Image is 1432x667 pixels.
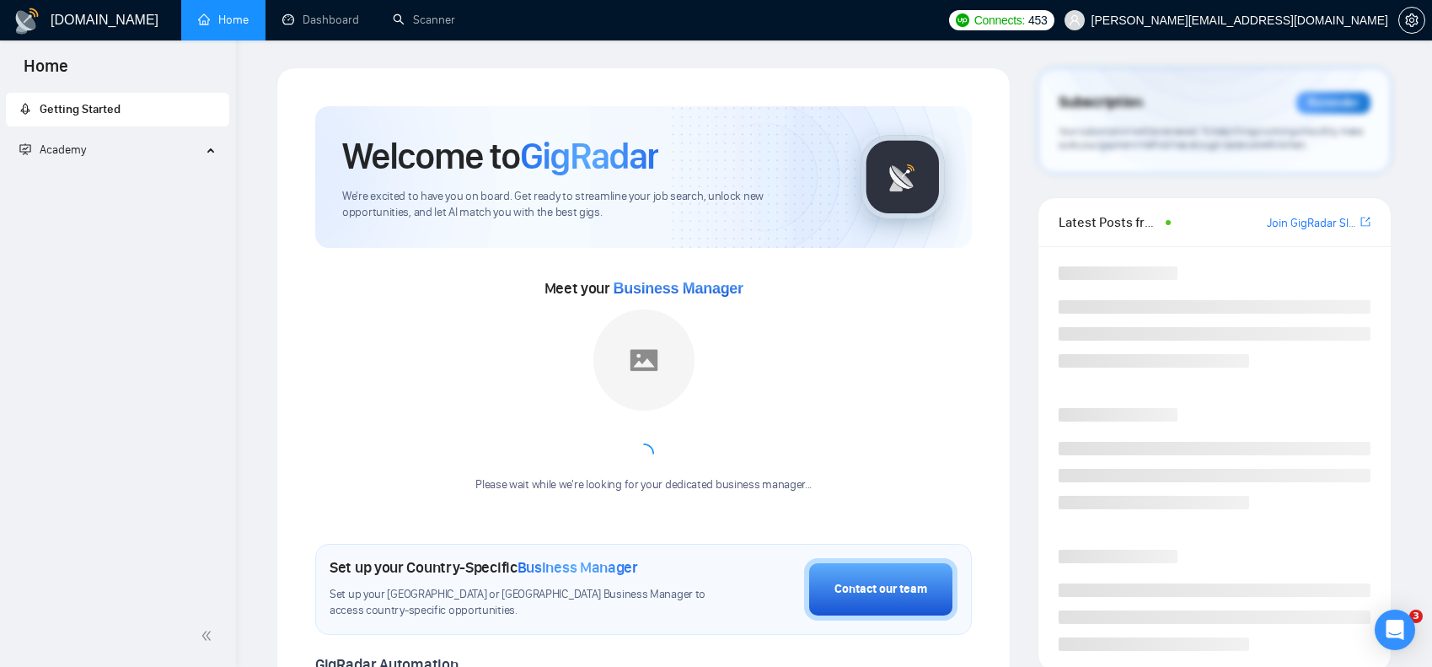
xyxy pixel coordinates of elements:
[1059,125,1362,152] span: Your subscription will be renewed. To keep things running smoothly, make sure your payment method...
[634,444,654,464] span: loading
[544,279,743,298] span: Meet your
[6,93,229,126] li: Getting Started
[19,143,86,157] span: Academy
[330,587,706,619] span: Set up your [GEOGRAPHIC_DATA] or [GEOGRAPHIC_DATA] Business Manager to access country-specific op...
[10,54,82,89] span: Home
[804,558,957,621] button: Contact our team
[198,13,249,27] a: homeHome
[1399,13,1424,27] span: setting
[1360,214,1370,230] a: export
[1360,215,1370,229] span: export
[1398,7,1425,34] button: setting
[465,477,822,493] div: Please wait while we're looking for your dedicated business manager...
[1398,13,1425,27] a: setting
[520,133,658,179] span: GigRadar
[1267,214,1357,233] a: Join GigRadar Slack Community
[342,133,658,179] h1: Welcome to
[282,13,359,27] a: dashboardDashboard
[614,280,743,297] span: Business Manager
[40,102,121,116] span: Getting Started
[593,309,695,411] img: placeholder.png
[861,135,945,219] img: gigradar-logo.png
[40,143,86,157] span: Academy
[956,13,969,27] img: upwork-logo.png
[201,627,217,644] span: double-left
[1409,610,1423,623] span: 3
[1059,212,1160,233] span: Latest Posts from the GigRadar Community
[342,189,834,221] span: We're excited to have you on board. Get ready to streamline your job search, unlock new opportuni...
[13,8,40,35] img: logo
[19,103,31,115] span: rocket
[1375,610,1415,650] div: Open Intercom Messenger
[1059,89,1142,117] span: Subscription
[1069,14,1081,26] span: user
[1296,92,1370,114] div: Reminder
[393,13,455,27] a: searchScanner
[518,558,638,577] span: Business Manager
[974,11,1025,30] span: Connects:
[834,580,927,599] div: Contact our team
[330,558,638,577] h1: Set up your Country-Specific
[19,143,31,155] span: fund-projection-screen
[1028,11,1047,30] span: 453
